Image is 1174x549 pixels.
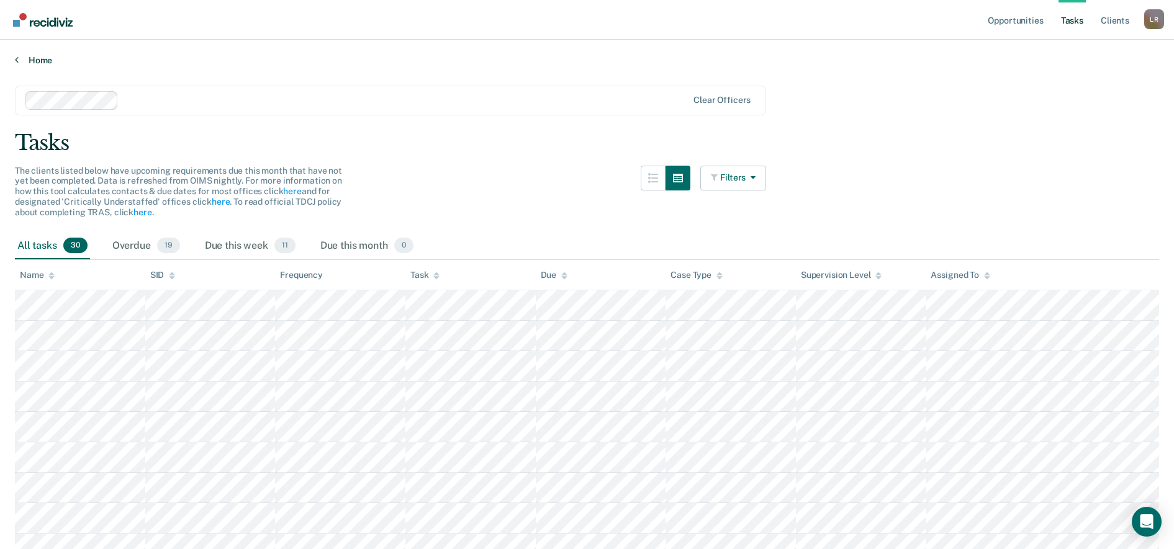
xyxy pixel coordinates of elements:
a: Home [15,55,1159,66]
a: here [212,197,230,207]
div: Due this month0 [318,233,416,260]
div: Clear officers [693,95,751,105]
button: Profile dropdown button [1144,9,1164,29]
div: Due [541,270,568,280]
div: Due this week11 [202,233,298,260]
div: Case Type [671,270,723,280]
div: Tasks [15,130,1159,156]
div: Assigned To [931,270,990,280]
div: Frequency [280,270,323,280]
span: 11 [274,238,296,254]
span: 0 [394,238,413,254]
span: 30 [63,238,88,254]
div: Name [20,270,55,280]
a: here [133,207,151,217]
span: 19 [157,238,180,254]
button: Filters [700,166,766,190]
div: Overdue19 [110,233,183,260]
img: Recidiviz [13,13,73,27]
span: The clients listed below have upcoming requirements due this month that have not yet been complet... [15,166,342,217]
div: All tasks30 [15,233,90,260]
div: L R [1144,9,1164,29]
div: Open Intercom Messenger [1132,507,1162,537]
div: SID [150,270,176,280]
a: here [283,186,301,196]
div: Task [410,270,440,280]
div: Supervision Level [801,270,882,280]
